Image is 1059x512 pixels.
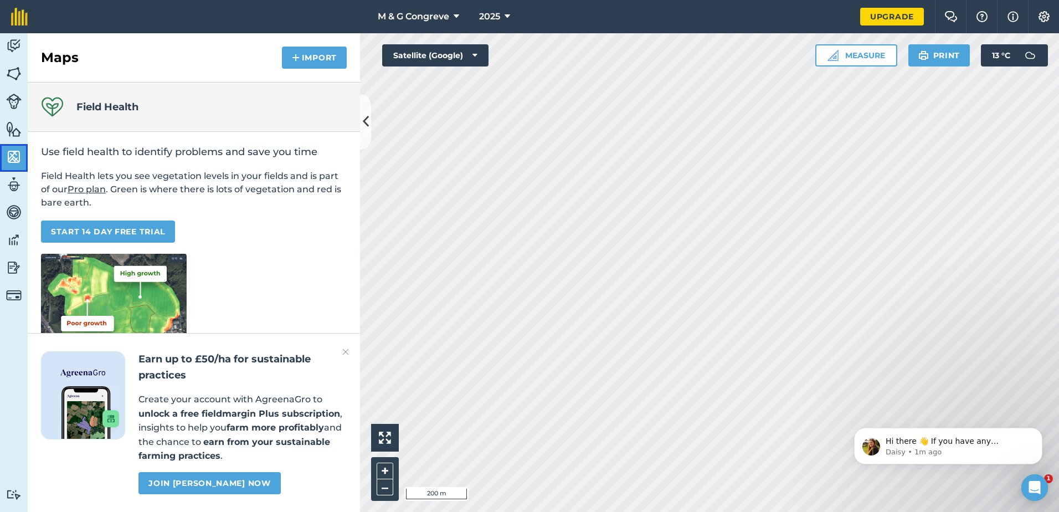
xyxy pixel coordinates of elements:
[61,386,119,439] img: Screenshot of the Gro app
[138,437,330,462] strong: earn from your sustainable farming practices
[6,489,22,500] img: svg+xml;base64,PD94bWwgdmVyc2lvbj0iMS4wIiBlbmNvZGluZz0idXRmLTgiPz4KPCEtLSBHZW5lcmF0b3I6IEFkb2JlIE...
[837,405,1059,482] iframe: Intercom notifications message
[68,184,106,194] a: Pro plan
[41,145,347,158] h2: Use field health to identify problems and save you time
[1044,474,1053,483] span: 1
[1037,11,1051,22] img: A cog icon
[377,463,393,479] button: +
[918,49,929,62] img: svg+xml;base64,PHN2ZyB4bWxucz0iaHR0cDovL3d3dy53My5vcmcvMjAwMC9zdmciIHdpZHRoPSIxOSIgaGVpZ2h0PSIyNC...
[377,479,393,495] button: –
[6,259,22,276] img: svg+xml;base64,PD94bWwgdmVyc2lvbj0iMS4wIiBlbmNvZGluZz0idXRmLTgiPz4KPCEtLSBHZW5lcmF0b3I6IEFkb2JlIE...
[6,121,22,137] img: svg+xml;base64,PHN2ZyB4bWxucz0iaHR0cDovL3d3dy53My5vcmcvMjAwMC9zdmciIHdpZHRoPSI1NiIgaGVpZ2h0PSI2MC...
[827,50,839,61] img: Ruler icon
[944,11,958,22] img: Two speech bubbles overlapping with the left bubble in the forefront
[6,149,22,165] img: svg+xml;base64,PHN2ZyB4bWxucz0iaHR0cDovL3d3dy53My5vcmcvMjAwMC9zdmciIHdpZHRoPSI1NiIgaGVpZ2h0PSI2MC...
[908,44,970,66] button: Print
[76,99,138,115] h4: Field Health
[975,11,989,22] img: A question mark icon
[138,351,347,383] h2: Earn up to £50/ha for sustainable practices
[6,38,22,54] img: svg+xml;base64,PD94bWwgdmVyc2lvbj0iMS4wIiBlbmNvZGluZz0idXRmLTgiPz4KPCEtLSBHZW5lcmF0b3I6IEFkb2JlIE...
[11,8,28,25] img: fieldmargin Logo
[479,10,500,23] span: 2025
[138,392,347,463] p: Create your account with AgreenaGro to , insights to help you and the chance to .
[1021,474,1048,501] div: Open Intercom Messenger
[282,47,347,69] button: Import
[992,44,1010,66] span: 13 ° C
[138,472,280,494] a: Join [PERSON_NAME] now
[382,44,489,66] button: Satellite (Google)
[138,408,340,419] strong: unlock a free fieldmargin Plus subscription
[227,422,324,433] strong: farm more profitably
[292,51,300,64] img: svg+xml;base64,PHN2ZyB4bWxucz0iaHR0cDovL3d3dy53My5vcmcvMjAwMC9zdmciIHdpZHRoPSIxNCIgaGVpZ2h0PSIyNC...
[860,8,924,25] a: Upgrade
[378,10,449,23] span: M & G Congreve
[379,432,391,444] img: Four arrows, one pointing top left, one top right, one bottom right and the last bottom left
[41,49,79,66] h2: Maps
[41,221,175,243] a: START 14 DAY FREE TRIAL
[6,288,22,303] img: svg+xml;base64,PD94bWwgdmVyc2lvbj0iMS4wIiBlbmNvZGluZz0idXRmLTgiPz4KPCEtLSBHZW5lcmF0b3I6IEFkb2JlIE...
[6,204,22,221] img: svg+xml;base64,PD94bWwgdmVyc2lvbj0iMS4wIiBlbmNvZGluZz0idXRmLTgiPz4KPCEtLSBHZW5lcmF0b3I6IEFkb2JlIE...
[981,44,1048,66] button: 13 °C
[6,176,22,193] img: svg+xml;base64,PD94bWwgdmVyc2lvbj0iMS4wIiBlbmNvZGluZz0idXRmLTgiPz4KPCEtLSBHZW5lcmF0b3I6IEFkb2JlIE...
[342,345,349,359] img: svg+xml;base64,PHN2ZyB4bWxucz0iaHR0cDovL3d3dy53My5vcmcvMjAwMC9zdmciIHdpZHRoPSIyMiIgaGVpZ2h0PSIzMC...
[41,170,347,209] p: Field Health lets you see vegetation levels in your fields and is part of our . Green is where th...
[6,94,22,109] img: svg+xml;base64,PD94bWwgdmVyc2lvbj0iMS4wIiBlbmNvZGluZz0idXRmLTgiPz4KPCEtLSBHZW5lcmF0b3I6IEFkb2JlIE...
[6,65,22,82] img: svg+xml;base64,PHN2ZyB4bWxucz0iaHR0cDovL3d3dy53My5vcmcvMjAwMC9zdmciIHdpZHRoPSI1NiIgaGVpZ2h0PSI2MC...
[1019,44,1041,66] img: svg+xml;base64,PD94bWwgdmVyc2lvbj0iMS4wIiBlbmNvZGluZz0idXRmLTgiPz4KPCEtLSBHZW5lcmF0b3I6IEFkb2JlIE...
[1007,10,1019,23] img: svg+xml;base64,PHN2ZyB4bWxucz0iaHR0cDovL3d3dy53My5vcmcvMjAwMC9zdmciIHdpZHRoPSIxNyIgaGVpZ2h0PSIxNy...
[815,44,897,66] button: Measure
[6,232,22,248] img: svg+xml;base64,PD94bWwgdmVyc2lvbj0iMS4wIiBlbmNvZGluZz0idXRmLTgiPz4KPCEtLSBHZW5lcmF0b3I6IEFkb2JlIE...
